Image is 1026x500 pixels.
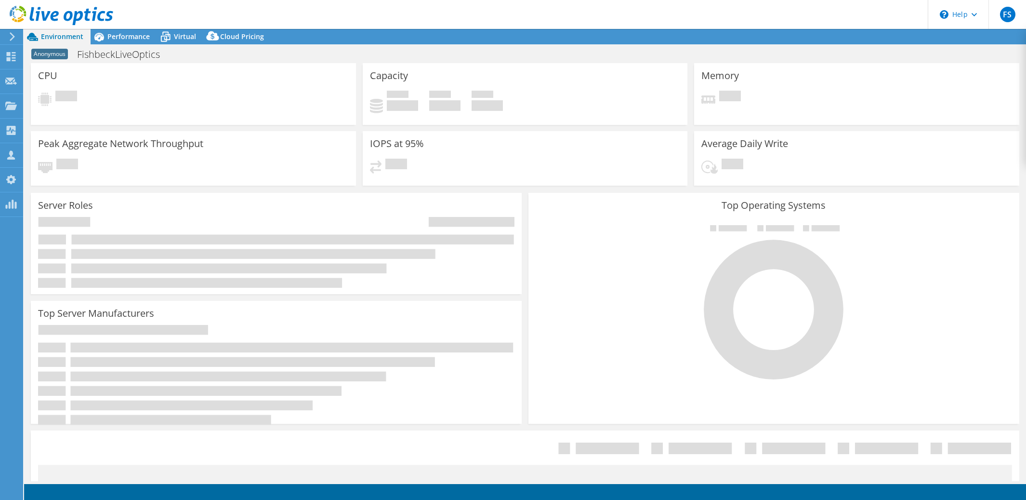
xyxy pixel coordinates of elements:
[472,91,493,100] span: Total
[472,100,503,111] h4: 0 GiB
[701,70,739,81] h3: Memory
[536,200,1012,211] h3: Top Operating Systems
[385,159,407,172] span: Pending
[722,159,743,172] span: Pending
[1000,7,1015,22] span: FS
[38,200,93,211] h3: Server Roles
[370,70,408,81] h3: Capacity
[174,32,196,41] span: Virtual
[387,91,408,100] span: Used
[940,10,948,19] svg: \n
[220,32,264,41] span: Cloud Pricing
[73,49,175,60] h1: FishbeckLiveOptics
[38,138,203,149] h3: Peak Aggregate Network Throughput
[701,138,788,149] h3: Average Daily Write
[429,91,451,100] span: Free
[38,70,57,81] h3: CPU
[107,32,150,41] span: Performance
[56,159,78,172] span: Pending
[387,100,418,111] h4: 0 GiB
[31,49,68,59] span: Anonymous
[719,91,741,104] span: Pending
[38,308,154,319] h3: Top Server Manufacturers
[41,32,83,41] span: Environment
[55,91,77,104] span: Pending
[370,138,424,149] h3: IOPS at 95%
[429,100,460,111] h4: 0 GiB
